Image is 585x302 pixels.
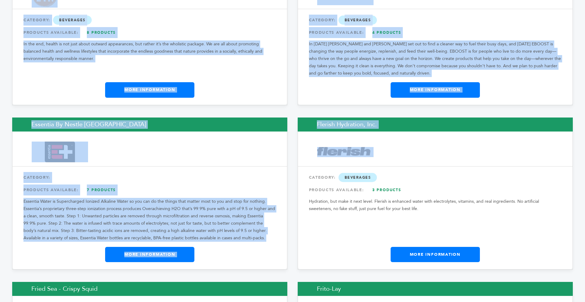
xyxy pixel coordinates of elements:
[309,198,562,212] p: Hydration, but make it next level. Flerish is enhanced water with electrolytes, vitamins, and rea...
[80,27,123,38] a: 8 Products
[23,184,276,195] div: PRODUCTS AVAILABLE:
[53,16,92,25] span: Beverages
[23,198,276,242] p: Essentia Water is Supercharged Ionized Alkaline Water so you can do the things that matter most t...
[309,27,562,38] div: PRODUCTS AVAILABLE:
[365,27,408,38] a: 4 Products
[317,147,374,157] img: Flerish Hydration, Inc.
[309,15,562,26] div: CATEGORY:
[309,184,562,195] div: PRODUCTS AVAILABLE:
[298,118,573,132] h2: Flerish Hydration, Inc.
[32,142,88,162] img: Essentia by Nestle USA
[309,40,562,77] p: In [DATE] [PERSON_NAME] and [PERSON_NAME] set out to find a cleaner way to fuel their busy days, ...
[339,16,377,25] span: Beverages
[391,82,480,97] a: More Information
[23,15,276,26] div: CATEGORY:
[12,282,287,296] h2: Fried Sea - Crispy Squid
[12,118,287,132] h2: Essentia by Nestle [GEOGRAPHIC_DATA]
[309,172,562,183] div: CATEGORY:
[105,82,194,97] a: More Information
[23,27,276,38] div: PRODUCTS AVAILABLE:
[23,172,276,183] div: CATEGORY:
[339,173,377,182] span: Beverages
[298,282,573,296] h2: Frito-Lay
[365,184,408,195] a: 3 Products
[80,184,123,195] a: 7 Products
[391,247,480,262] a: More Information
[23,40,276,62] p: In the end, health is not just about outward appearances, but rather it’s the wholistic package. ...
[105,247,194,262] a: More Information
